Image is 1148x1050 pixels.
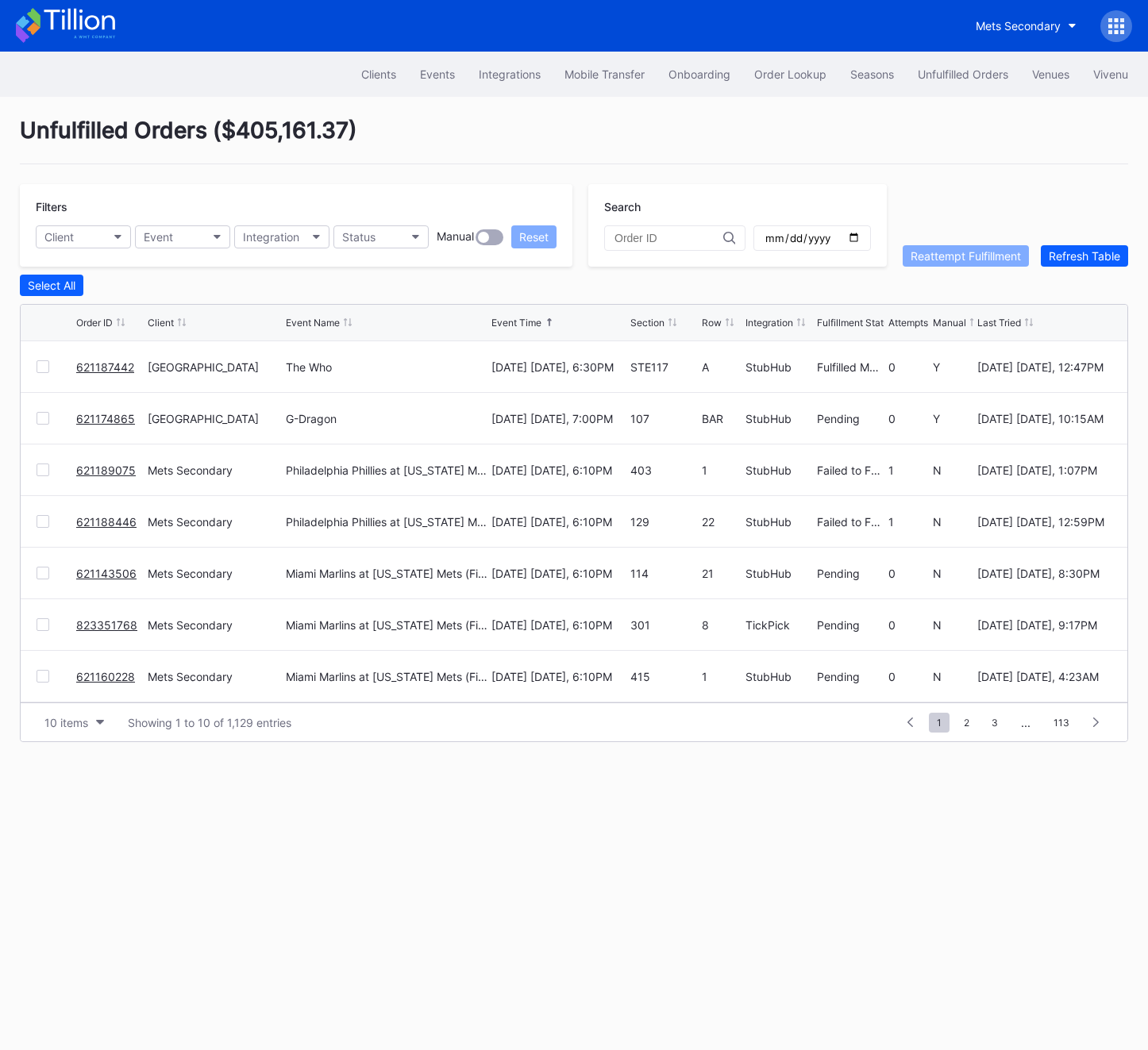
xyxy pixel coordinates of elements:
[1032,67,1069,81] div: Venues
[37,712,112,733] button: 10 items
[76,463,136,477] a: 621189075
[286,567,487,580] div: Miami Marlins at [US_STATE] Mets (Fireworks Night)
[420,67,455,81] div: Events
[1041,245,1128,267] button: Refresh Table
[333,225,429,248] button: Status
[817,317,894,329] div: Fulfillment Status
[888,567,929,580] div: 0
[286,412,337,425] div: G-Dragon
[817,515,884,529] div: Failed to Fulfill
[604,200,871,213] div: Search
[888,463,929,477] div: 1
[286,463,487,477] div: Philadelphia Phillies at [US_STATE] Mets
[614,232,723,244] input: Order ID
[1009,716,1042,729] div: ...
[702,463,742,477] div: 1
[977,412,1111,425] div: [DATE] [DATE], 10:15AM
[234,225,329,248] button: Integration
[977,463,1111,477] div: [DATE] [DATE], 1:07PM
[702,317,722,329] div: Row
[564,67,645,81] div: Mobile Transfer
[933,567,973,580] div: N
[630,618,698,632] div: 301
[20,275,83,296] button: Select All
[491,670,626,683] div: [DATE] [DATE], 6:10PM
[850,67,894,81] div: Seasons
[1093,67,1128,81] div: Vivenu
[519,230,549,244] div: Reset
[553,60,657,89] button: Mobile Transfer
[286,618,487,632] div: Miami Marlins at [US_STATE] Mets (Fireworks Night)
[630,317,665,329] div: Section
[817,618,884,632] div: Pending
[745,670,813,683] div: StubHub
[491,360,626,374] div: [DATE] [DATE], 6:30PM
[630,463,698,477] div: 403
[817,670,884,683] div: Pending
[1046,713,1077,733] span: 113
[243,230,299,244] div: Integration
[903,245,1029,267] button: Reattempt Fulfillment
[286,670,487,683] div: Miami Marlins at [US_STATE] Mets (Fireworks Night)
[933,670,973,683] div: N
[467,60,553,89] a: Integrations
[148,360,282,374] div: [GEOGRAPHIC_DATA]
[76,567,137,580] a: 621143506
[933,463,973,477] div: N
[148,567,282,580] div: Mets Secondary
[888,360,929,374] div: 0
[349,60,408,89] a: Clients
[929,713,950,733] span: 1
[817,463,884,477] div: Failed to Fulfill
[44,230,74,244] div: Client
[76,412,135,425] a: 621174865
[491,567,626,580] div: [DATE] [DATE], 6:10PM
[135,225,230,248] button: Event
[742,60,838,89] button: Order Lookup
[76,360,134,374] a: 621187442
[906,60,1020,89] a: Unfulfilled Orders
[491,515,626,529] div: [DATE] [DATE], 6:10PM
[1081,60,1140,89] button: Vivenu
[408,60,467,89] a: Events
[76,317,113,329] div: Order ID
[745,360,813,374] div: StubHub
[888,317,928,329] div: Attempts
[745,515,813,529] div: StubHub
[984,713,1006,733] span: 3
[838,60,906,89] button: Seasons
[745,412,813,425] div: StubHub
[657,60,742,89] a: Onboarding
[933,360,973,374] div: Y
[286,515,487,529] div: Philadelphia Phillies at [US_STATE] Mets
[144,230,173,244] div: Event
[745,317,793,329] div: Integration
[630,515,698,529] div: 129
[911,249,1021,263] div: Reattempt Fulfillment
[888,618,929,632] div: 0
[20,117,1128,164] div: Unfulfilled Orders ( $405,161.37 )
[28,279,75,292] div: Select All
[44,716,88,729] div: 10 items
[1020,60,1081,89] a: Venues
[817,412,884,425] div: Pending
[491,412,626,425] div: [DATE] [DATE], 7:00PM
[817,360,884,374] div: Fulfilled Manual
[977,618,1111,632] div: [DATE] [DATE], 9:17PM
[977,317,1021,329] div: Last Tried
[630,567,698,580] div: 114
[888,670,929,683] div: 0
[745,567,813,580] div: StubHub
[888,515,929,529] div: 1
[977,567,1111,580] div: [DATE] [DATE], 8:30PM
[36,225,131,248] button: Client
[148,618,282,632] div: Mets Secondary
[479,67,541,81] div: Integrations
[702,515,742,529] div: 22
[933,618,973,632] div: N
[361,67,396,81] div: Clients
